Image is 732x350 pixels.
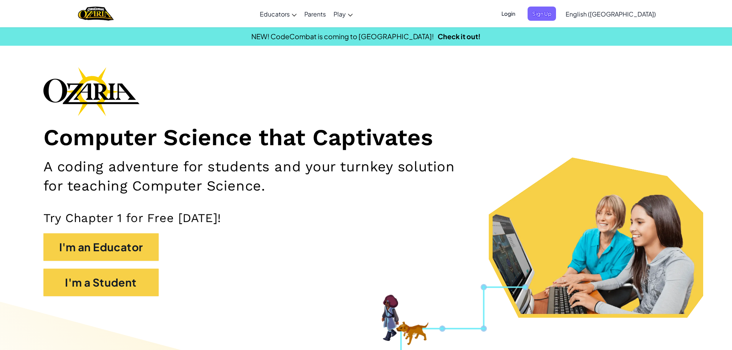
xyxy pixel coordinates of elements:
[562,3,660,24] a: English ([GEOGRAPHIC_DATA])
[566,10,656,18] span: English ([GEOGRAPHIC_DATA])
[78,6,114,22] a: Ozaria by CodeCombat logo
[334,10,346,18] span: Play
[78,6,114,22] img: Home
[43,157,476,195] h2: A coding adventure for students and your turnkey solution for teaching Computer Science.
[43,67,139,116] img: Ozaria branding logo
[330,3,357,24] a: Play
[43,124,689,152] h1: Computer Science that Captivates
[43,269,159,296] button: I'm a Student
[43,211,689,226] p: Try Chapter 1 for Free [DATE]!
[43,233,159,261] button: I'm an Educator
[438,32,481,41] a: Check it out!
[251,32,434,41] span: NEW! CodeCombat is coming to [GEOGRAPHIC_DATA]!
[260,10,290,18] span: Educators
[256,3,300,24] a: Educators
[300,3,330,24] a: Parents
[528,7,556,21] button: Sign Up
[497,7,520,21] button: Login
